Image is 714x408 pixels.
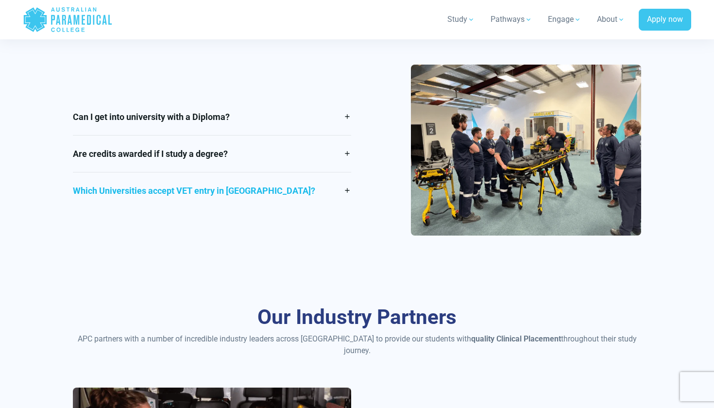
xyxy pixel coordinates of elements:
a: Pathways [485,6,538,33]
a: Can I get into university with a Diploma? [73,99,351,135]
a: Apply now [639,9,691,31]
h3: Our Industry Partners [73,305,641,330]
a: Which Universities accept VET entry in [GEOGRAPHIC_DATA]? [73,172,351,209]
a: Study [442,6,481,33]
a: Engage [542,6,587,33]
a: About [591,6,631,33]
a: Australian Paramedical College [23,4,113,35]
a: Are credits awarded if I study a degree? [73,136,351,172]
p: APC partners with a number of incredible industry leaders across [GEOGRAPHIC_DATA] to provide our... [73,333,641,357]
strong: quality Clinical Placement [471,334,561,343]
